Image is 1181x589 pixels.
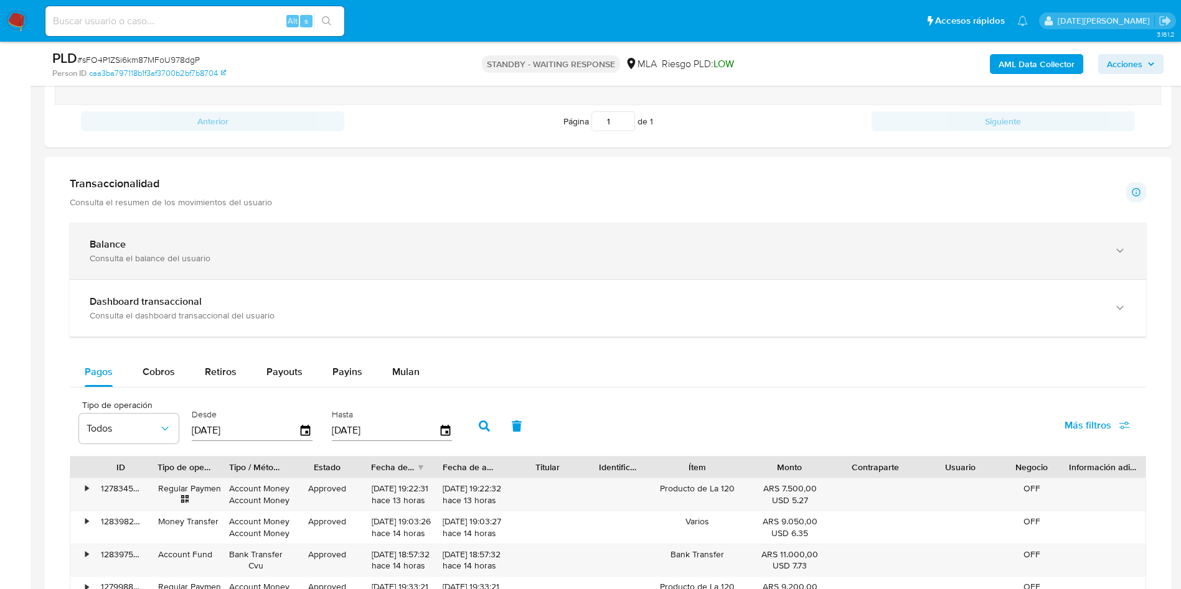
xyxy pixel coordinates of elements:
button: search-icon [314,12,339,30]
button: AML Data Collector [990,54,1083,74]
span: 3.161.2 [1157,29,1175,39]
span: Riesgo PLD: [662,57,734,71]
b: AML Data Collector [999,54,1075,74]
a: Salir [1159,14,1172,27]
button: Anterior [81,111,344,131]
span: Página de [563,111,653,131]
span: s [304,15,308,27]
p: STANDBY - WAITING RESPONSE [482,55,620,73]
button: Acciones [1098,54,1164,74]
b: PLD [52,48,77,68]
b: Person ID [52,68,87,79]
a: Notificaciones [1017,16,1028,26]
input: Buscar usuario o caso... [45,13,344,29]
p: lucia.neglia@mercadolibre.com [1058,15,1154,27]
span: Alt [288,15,298,27]
span: 1 [650,115,653,128]
span: Acciones [1107,54,1142,74]
span: LOW [713,57,734,71]
span: Accesos rápidos [935,14,1005,27]
a: caa3ba797118b1f3af3700b2bf7b8704 [89,68,226,79]
span: # sFO4P1ZSi6km87MFoU978dgP [77,53,200,66]
button: Siguiente [872,111,1135,131]
div: MLA [625,57,657,71]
